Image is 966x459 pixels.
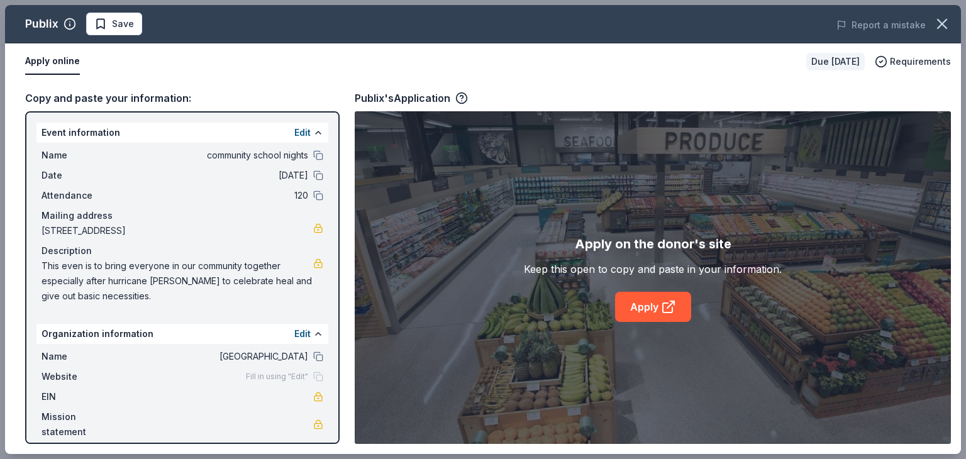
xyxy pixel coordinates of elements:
a: Apply [615,292,691,322]
span: This even is to bring everyone in our community together especially after hurricane [PERSON_NAME]... [42,258,313,304]
div: Publix [25,14,58,34]
button: Apply online [25,48,80,75]
button: Save [86,13,142,35]
span: Fill in using "Edit" [246,372,308,382]
span: [GEOGRAPHIC_DATA] [126,349,308,364]
div: Organization information [36,324,328,344]
div: Copy and paste your information: [25,90,340,106]
span: Website [42,369,126,384]
span: Name [42,148,126,163]
button: Report a mistake [836,18,926,33]
span: Date [42,168,126,183]
div: Event information [36,123,328,143]
div: Publix's Application [355,90,468,106]
span: Name [42,349,126,364]
div: Keep this open to copy and paste in your information. [524,262,782,277]
button: Edit [294,326,311,341]
div: Apply on the donor's site [575,234,731,254]
span: Requirements [890,54,951,69]
div: Mailing address [42,208,323,223]
span: [STREET_ADDRESS] [42,223,313,238]
span: 120 [126,188,308,203]
button: Edit [294,125,311,140]
span: [DATE] [126,168,308,183]
span: Save [112,16,134,31]
span: Mission statement [42,409,126,440]
div: Description [42,243,323,258]
div: Due [DATE] [806,53,865,70]
span: Attendance [42,188,126,203]
span: community school nights [126,148,308,163]
button: Requirements [875,54,951,69]
span: EIN [42,389,126,404]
